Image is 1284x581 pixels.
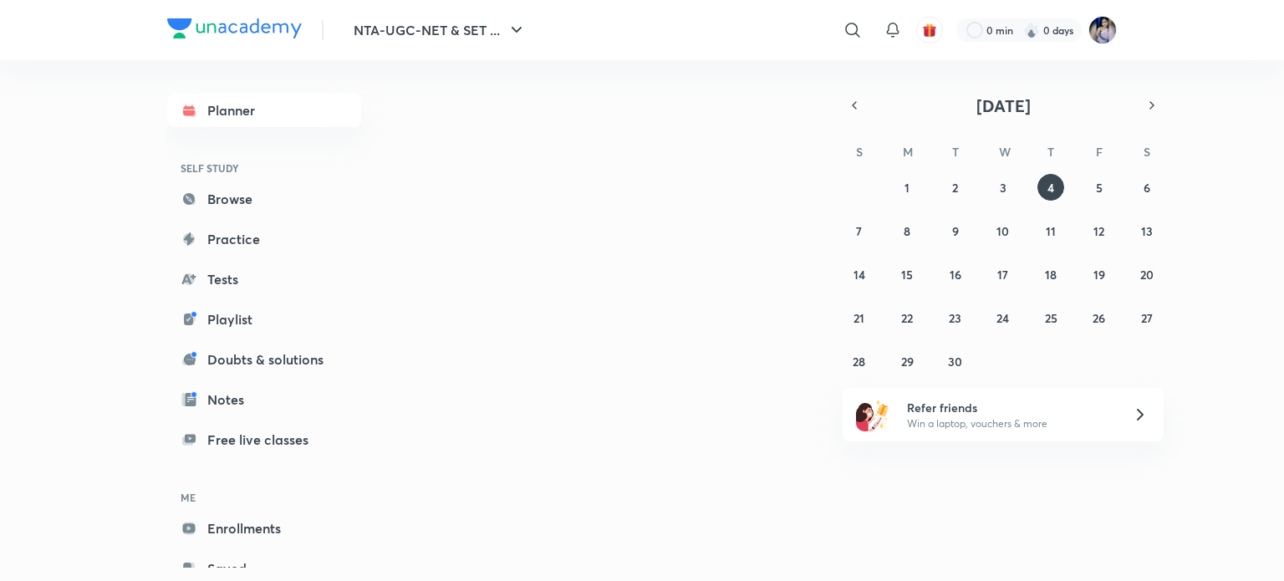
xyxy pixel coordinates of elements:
[901,310,913,326] abbr: September 22, 2025
[1141,310,1153,326] abbr: September 27, 2025
[916,17,943,43] button: avatar
[846,304,873,331] button: September 21, 2025
[167,94,361,127] a: Planner
[922,23,937,38] img: avatar
[167,483,361,512] h6: ME
[990,217,1016,244] button: September 10, 2025
[907,416,1113,431] p: Win a laptop, vouchers & more
[990,304,1016,331] button: September 24, 2025
[1086,304,1113,331] button: September 26, 2025
[1093,223,1104,239] abbr: September 12, 2025
[1140,267,1154,283] abbr: September 20, 2025
[846,261,873,288] button: September 14, 2025
[1134,304,1160,331] button: September 27, 2025
[990,174,1016,201] button: September 3, 2025
[942,174,969,201] button: September 2, 2025
[942,217,969,244] button: September 9, 2025
[167,222,361,256] a: Practice
[1047,180,1054,196] abbr: September 4, 2025
[901,354,914,369] abbr: September 29, 2025
[1023,22,1040,38] img: streak
[1037,261,1064,288] button: September 18, 2025
[856,398,889,431] img: referral
[1037,217,1064,244] button: September 11, 2025
[894,261,920,288] button: September 15, 2025
[1093,267,1105,283] abbr: September 19, 2025
[167,18,302,38] img: Company Logo
[999,144,1011,160] abbr: Wednesday
[1046,223,1056,239] abbr: September 11, 2025
[952,144,959,160] abbr: Tuesday
[1141,223,1153,239] abbr: September 13, 2025
[1135,516,1266,563] iframe: Help widget launcher
[167,18,302,43] a: Company Logo
[894,217,920,244] button: September 8, 2025
[167,303,361,336] a: Playlist
[904,180,909,196] abbr: September 1, 2025
[1037,304,1064,331] button: September 25, 2025
[1086,261,1113,288] button: September 19, 2025
[866,94,1140,117] button: [DATE]
[853,310,864,326] abbr: September 21, 2025
[952,223,959,239] abbr: September 9, 2025
[894,174,920,201] button: September 1, 2025
[976,94,1031,117] span: [DATE]
[1096,180,1103,196] abbr: September 5, 2025
[997,267,1008,283] abbr: September 17, 2025
[846,217,873,244] button: September 7, 2025
[846,348,873,375] button: September 28, 2025
[167,154,361,182] h6: SELF STUDY
[1000,180,1006,196] abbr: September 3, 2025
[1088,16,1117,44] img: Tanya Gautam
[1144,144,1150,160] abbr: Saturday
[1093,310,1105,326] abbr: September 26, 2025
[167,423,361,456] a: Free live classes
[853,267,865,283] abbr: September 14, 2025
[167,512,361,545] a: Enrollments
[990,261,1016,288] button: September 17, 2025
[949,310,961,326] abbr: September 23, 2025
[1144,180,1150,196] abbr: September 6, 2025
[1086,217,1113,244] button: September 12, 2025
[1045,267,1057,283] abbr: September 18, 2025
[1134,174,1160,201] button: September 6, 2025
[1134,217,1160,244] button: September 13, 2025
[942,261,969,288] button: September 16, 2025
[996,310,1009,326] abbr: September 24, 2025
[167,343,361,376] a: Doubts & solutions
[948,354,962,369] abbr: September 30, 2025
[167,262,361,296] a: Tests
[942,348,969,375] button: September 30, 2025
[901,267,913,283] abbr: September 15, 2025
[996,223,1009,239] abbr: September 10, 2025
[1134,261,1160,288] button: September 20, 2025
[903,144,913,160] abbr: Monday
[1096,144,1103,160] abbr: Friday
[344,13,537,47] button: NTA-UGC-NET & SET ...
[856,144,863,160] abbr: Sunday
[1037,174,1064,201] button: September 4, 2025
[856,223,862,239] abbr: September 7, 2025
[167,182,361,216] a: Browse
[167,383,361,416] a: Notes
[853,354,865,369] abbr: September 28, 2025
[907,399,1113,416] h6: Refer friends
[894,304,920,331] button: September 22, 2025
[1045,310,1057,326] abbr: September 25, 2025
[952,180,958,196] abbr: September 2, 2025
[1047,144,1054,160] abbr: Thursday
[904,223,910,239] abbr: September 8, 2025
[950,267,961,283] abbr: September 16, 2025
[1086,174,1113,201] button: September 5, 2025
[942,304,969,331] button: September 23, 2025
[894,348,920,375] button: September 29, 2025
